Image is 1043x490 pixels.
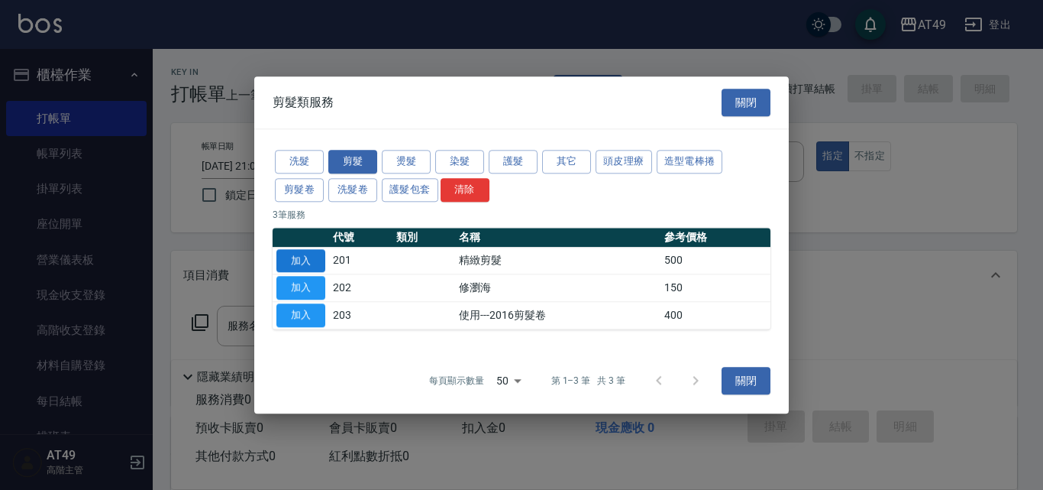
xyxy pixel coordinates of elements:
button: 加入 [276,249,325,273]
button: 加入 [276,277,325,300]
td: 201 [329,247,392,274]
button: 剪髮 [328,150,377,174]
button: 洗髮 [275,150,324,174]
button: 清除 [441,178,489,202]
td: 修瀏海 [455,274,660,302]
button: 關閉 [722,89,770,117]
th: 參考價格 [660,228,770,248]
button: 洗髮卷 [328,178,377,202]
th: 代號 [329,228,392,248]
button: 其它 [542,150,591,174]
td: 400 [660,302,770,329]
td: 202 [329,274,392,302]
span: 剪髮類服務 [273,95,334,110]
td: 500 [660,247,770,274]
button: 護髮 [489,150,538,174]
button: 頭皮理療 [596,150,652,174]
td: 203 [329,302,392,329]
td: 精緻剪髮 [455,247,660,274]
button: 護髮包套 [382,178,438,202]
th: 類別 [392,228,456,248]
p: 每頁顯示數量 [429,374,484,388]
th: 名稱 [455,228,660,248]
div: 50 [490,360,527,401]
button: 關閉 [722,367,770,395]
td: 150 [660,274,770,302]
p: 3 筆服務 [273,208,770,222]
button: 染髮 [435,150,484,174]
button: 造型電棒捲 [657,150,723,174]
p: 第 1–3 筆 共 3 筆 [551,374,625,388]
button: 剪髮卷 [275,178,324,202]
button: 燙髮 [382,150,431,174]
td: 使用---2016剪髮卷 [455,302,660,329]
button: 加入 [276,303,325,327]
